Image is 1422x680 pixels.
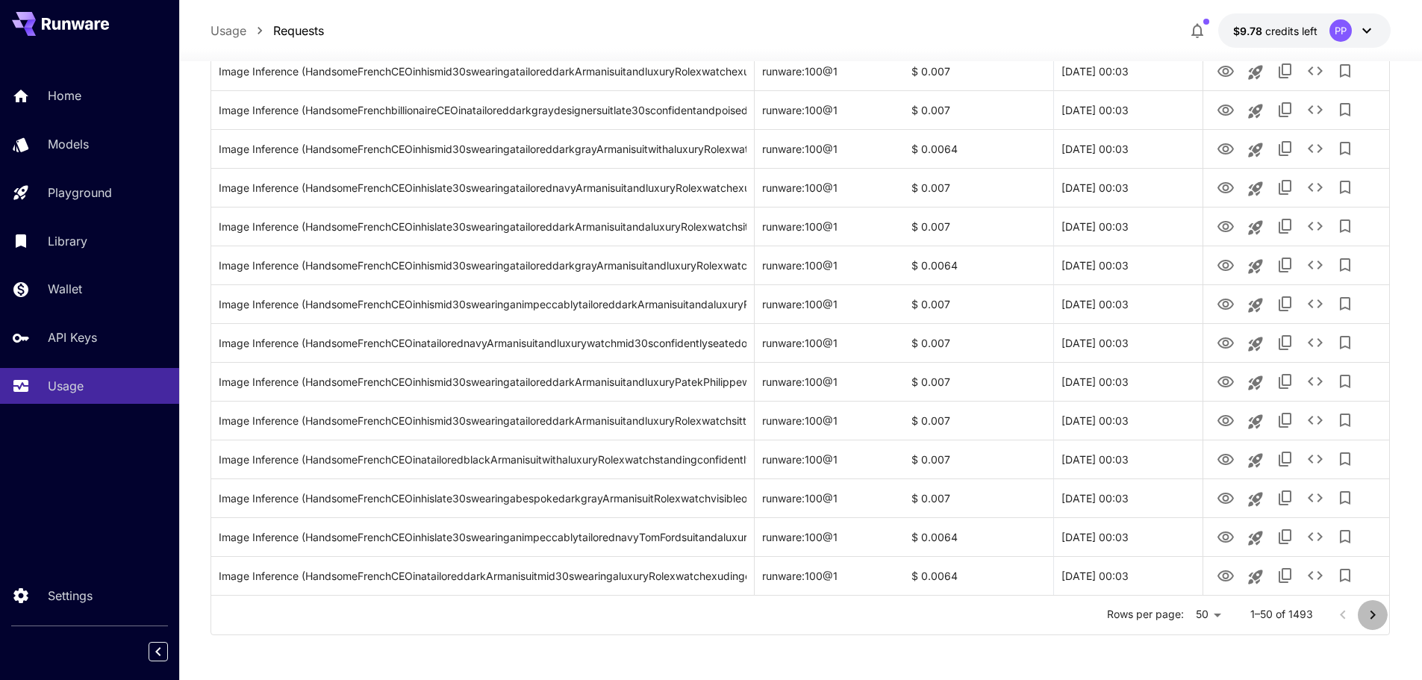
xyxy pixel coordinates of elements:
button: View [1211,405,1241,435]
button: Add to library [1330,444,1360,474]
p: 1–50 of 1493 [1250,607,1313,622]
button: Launch in playground [1241,135,1270,165]
div: Click to copy prompt [219,557,746,595]
div: 26 Sep, 2025 00:03 [1053,478,1203,517]
div: 26 Sep, 2025 00:03 [1053,401,1203,440]
button: Launch in playground [1241,562,1270,592]
button: Add to library [1330,328,1360,358]
button: Launch in playground [1241,523,1270,553]
div: Click to copy prompt [219,169,746,207]
div: runware:100@1 [755,323,904,362]
button: Launch in playground [1241,57,1270,87]
button: View [1211,249,1241,280]
div: 26 Sep, 2025 00:03 [1053,323,1203,362]
button: View [1211,133,1241,163]
button: Add to library [1330,134,1360,163]
button: See details [1300,483,1330,513]
button: See details [1300,172,1330,202]
button: Copy TaskUUID [1270,522,1300,552]
button: Add to library [1330,483,1360,513]
button: View [1211,210,1241,241]
button: Copy TaskUUID [1270,289,1300,319]
div: runware:100@1 [755,478,904,517]
button: Launch in playground [1241,368,1270,398]
button: View [1211,94,1241,125]
button: Go to next page [1358,600,1388,630]
button: See details [1300,289,1330,319]
div: $ 0.007 [904,284,1053,323]
p: API Keys [48,328,97,346]
button: Add to library [1330,172,1360,202]
button: See details [1300,366,1330,396]
button: See details [1300,444,1330,474]
button: Copy TaskUUID [1270,405,1300,435]
button: Copy TaskUUID [1270,172,1300,202]
div: $ 0.007 [904,90,1053,129]
div: Click to copy prompt [219,285,746,323]
div: 26 Sep, 2025 00:03 [1053,207,1203,246]
div: 26 Sep, 2025 00:03 [1053,168,1203,207]
button: Collapse sidebar [149,642,168,661]
div: runware:100@1 [755,517,904,556]
button: Copy TaskUUID [1270,211,1300,241]
button: View [1211,55,1241,86]
div: Click to copy prompt [219,208,746,246]
button: Launch in playground [1241,484,1270,514]
div: runware:100@1 [755,168,904,207]
nav: breadcrumb [211,22,324,40]
div: Click to copy prompt [219,479,746,517]
div: Click to copy prompt [219,402,746,440]
button: Copy TaskUUID [1270,95,1300,125]
div: 26 Sep, 2025 00:03 [1053,52,1203,90]
p: Wallet [48,280,82,298]
button: Launch in playground [1241,96,1270,126]
p: Rows per page: [1107,607,1184,622]
div: $ 0.0064 [904,517,1053,556]
div: Click to copy prompt [219,440,746,478]
button: Launch in playground [1241,290,1270,320]
button: Copy TaskUUID [1270,366,1300,396]
button: See details [1300,250,1330,280]
p: Usage [211,22,246,40]
p: Usage [48,377,84,395]
button: Copy TaskUUID [1270,444,1300,474]
div: $ 0.007 [904,478,1053,517]
button: View [1211,366,1241,396]
span: $9.78 [1233,25,1265,37]
p: Home [48,87,81,105]
button: See details [1300,95,1330,125]
div: $ 0.007 [904,52,1053,90]
div: $9.77887 [1233,23,1317,39]
div: runware:100@1 [755,556,904,595]
div: $ 0.007 [904,440,1053,478]
button: Add to library [1330,95,1360,125]
div: runware:100@1 [755,401,904,440]
p: Playground [48,184,112,202]
div: 26 Sep, 2025 00:03 [1053,246,1203,284]
div: 26 Sep, 2025 00:03 [1053,90,1203,129]
div: $ 0.0064 [904,246,1053,284]
button: Add to library [1330,250,1360,280]
div: 26 Sep, 2025 00:03 [1053,284,1203,323]
button: See details [1300,522,1330,552]
div: 26 Sep, 2025 00:03 [1053,517,1203,556]
button: Copy TaskUUID [1270,483,1300,513]
button: Add to library [1330,561,1360,590]
button: See details [1300,561,1330,590]
div: $ 0.007 [904,362,1053,401]
button: Add to library [1330,289,1360,319]
button: See details [1300,134,1330,163]
div: Click to copy prompt [219,130,746,168]
div: runware:100@1 [755,129,904,168]
div: 50 [1190,604,1226,626]
div: $ 0.007 [904,207,1053,246]
button: Copy TaskUUID [1270,134,1300,163]
span: credits left [1265,25,1317,37]
button: Copy TaskUUID [1270,561,1300,590]
div: $ 0.007 [904,401,1053,440]
div: 26 Sep, 2025 00:03 [1053,129,1203,168]
button: View [1211,288,1241,319]
button: Launch in playground [1241,174,1270,204]
button: Add to library [1330,211,1360,241]
button: Add to library [1330,366,1360,396]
